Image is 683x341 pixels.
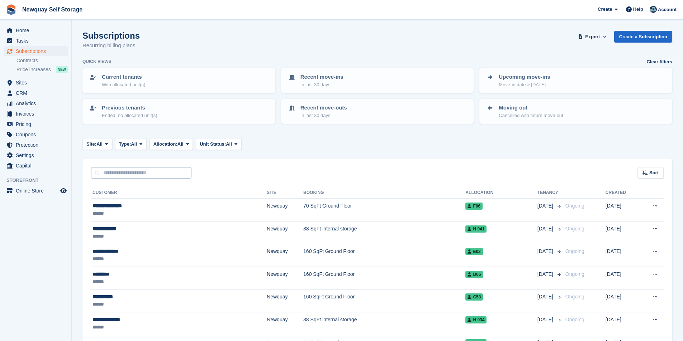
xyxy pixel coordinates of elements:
span: Sites [16,78,59,88]
td: 38 SqFt internal storage [303,221,465,244]
span: Pricing [16,119,59,129]
a: Upcoming move-ins Move-in date > [DATE] [480,69,672,92]
th: Created [606,187,639,199]
a: menu [4,36,68,46]
span: [DATE] [537,248,555,255]
button: Unit Status: All [196,138,241,150]
a: Current tenants With allocated unit(s) [83,69,275,92]
span: Home [16,25,59,35]
span: C53 [465,293,483,301]
span: Ongoing [565,294,584,299]
a: menu [4,150,68,160]
span: Subscriptions [16,46,59,56]
td: 38 SqFt internal storage [303,312,465,335]
span: H 041 [465,225,487,233]
span: Account [658,6,677,13]
td: Newquay [267,221,303,244]
button: Site: All [82,138,112,150]
p: Previous tenants [102,104,157,112]
a: Recent move-ins In last 30 days [282,69,473,92]
button: Type: All [115,138,147,150]
span: D06 [465,271,483,278]
td: [DATE] [606,221,639,244]
span: [DATE] [537,316,555,323]
span: [DATE] [537,202,555,210]
th: Customer [91,187,267,199]
p: Recent move-outs [300,104,347,112]
span: Protection [16,140,59,150]
button: Export [577,31,608,43]
p: Recurring billing plans [82,42,140,50]
td: Newquay [267,244,303,267]
a: Moving out Cancelled with future move-out [480,99,672,123]
div: NEW [56,66,68,73]
span: Price increases [16,66,51,73]
a: menu [4,161,68,171]
p: Ended, no allocated unit(s) [102,112,157,119]
a: menu [4,88,68,98]
span: Type: [119,141,131,148]
span: [DATE] [537,271,555,278]
p: Move-in date > [DATE] [499,81,550,88]
td: [DATE] [606,244,639,267]
p: Moving out [499,104,563,112]
span: F66 [465,203,483,210]
span: Ongoing [565,226,584,232]
th: Tenancy [537,187,563,199]
span: Allocation: [153,141,177,148]
span: Site: [86,141,96,148]
a: Price increases NEW [16,65,68,73]
span: Sort [649,169,659,176]
th: Booking [303,187,465,199]
td: Newquay [267,267,303,289]
a: menu [4,78,68,88]
img: stora-icon-8386f47178a22dfd0bd8f6a31ec36ba5ce8667c1dd55bd0f319d3a0aa187defe.svg [6,4,16,15]
a: Newquay Self Storage [19,4,85,15]
td: Newquay [267,312,303,335]
h1: Subscriptions [82,31,140,40]
span: Ongoing [565,203,584,209]
td: 160 SqFt Ground Floor [303,267,465,289]
a: menu [4,186,68,196]
span: Online Store [16,186,59,196]
span: Storefront [6,177,71,184]
p: Current tenants [102,73,145,81]
td: [DATE] [606,289,639,312]
span: Ongoing [565,248,584,254]
span: Settings [16,150,59,160]
td: [DATE] [606,267,639,289]
span: Ongoing [565,317,584,322]
span: All [131,141,137,148]
span: All [226,141,232,148]
th: Site [267,187,303,199]
a: Contracts [16,57,68,64]
a: Create a Subscription [614,31,672,43]
th: Allocation [465,187,537,199]
p: In last 30 days [300,81,343,88]
a: Clear filters [646,58,672,65]
a: menu [4,130,68,140]
span: CRM [16,88,59,98]
span: E02 [465,248,483,255]
td: 160 SqFt Ground Floor [303,244,465,267]
a: menu [4,119,68,129]
span: Tasks [16,36,59,46]
a: menu [4,98,68,108]
td: 160 SqFt Ground Floor [303,289,465,312]
a: Preview store [59,186,68,195]
span: Invoices [16,109,59,119]
span: Create [598,6,612,13]
span: [DATE] [537,293,555,301]
p: With allocated unit(s) [102,81,145,88]
span: H 034 [465,316,487,323]
td: Newquay [267,289,303,312]
p: In last 30 days [300,112,347,119]
img: Colette Pearce [650,6,657,13]
a: Previous tenants Ended, no allocated unit(s) [83,99,275,123]
p: Cancelled with future move-out [499,112,563,119]
td: Newquay [267,199,303,221]
span: Ongoing [565,271,584,277]
h6: Quick views [82,58,112,65]
span: Help [633,6,643,13]
td: [DATE] [606,312,639,335]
